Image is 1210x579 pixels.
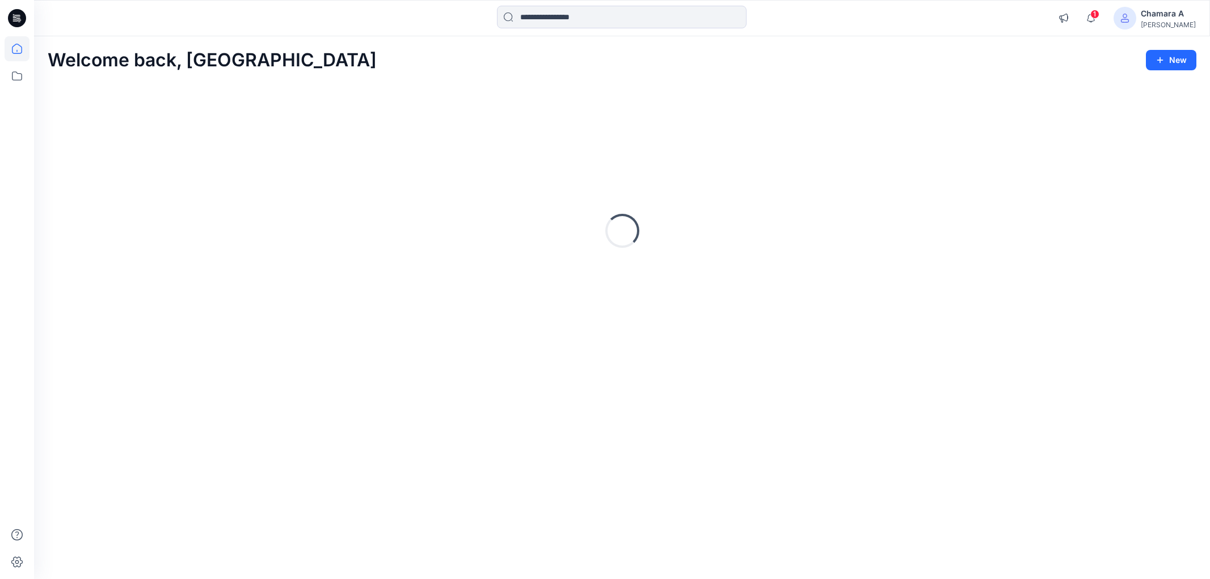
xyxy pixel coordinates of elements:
h2: Welcome back, [GEOGRAPHIC_DATA] [48,50,377,71]
button: New [1146,50,1196,70]
div: Chamara A [1141,7,1196,20]
svg: avatar [1120,14,1129,23]
span: 1 [1090,10,1099,19]
div: [PERSON_NAME] [1141,20,1196,29]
